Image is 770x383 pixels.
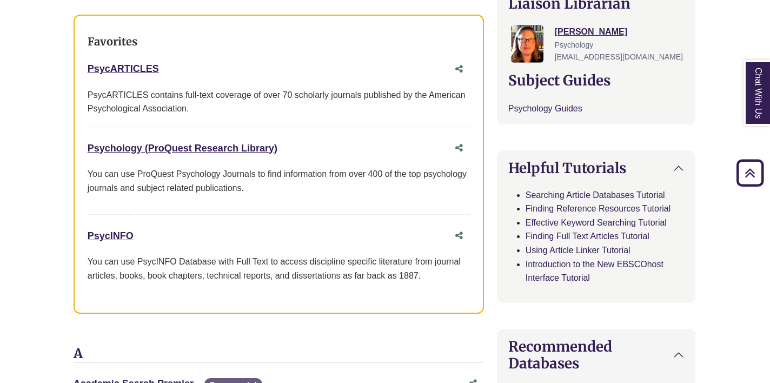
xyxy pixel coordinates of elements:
a: Finding Full Text Articles Tutorial [526,232,649,241]
h3: Favorites [88,35,470,48]
a: Finding Reference Resources Tutorial [526,204,671,213]
button: Share this database [448,138,470,159]
button: Share this database [448,226,470,246]
a: Back to Top [733,166,767,180]
button: Helpful Tutorials [497,151,695,185]
a: Searching Article Databases Tutorial [526,190,665,200]
div: You can use PsycINFO Database with Full Text to access discipline specific literature from journa... [88,255,470,282]
a: Using Article Linker Tutorial [526,246,630,255]
span: Psychology [555,41,594,49]
a: Psychology Guides [508,104,582,113]
h3: A [74,346,484,362]
p: You can use ProQuest Psychology Journals to find information from over 400 of the top psychology ... [88,167,470,195]
span: [EMAIL_ADDRESS][DOMAIN_NAME] [555,52,683,61]
button: Share this database [448,59,470,80]
a: Effective Keyword Searching Tutorial [526,218,667,227]
a: [PERSON_NAME] [555,27,627,36]
a: Introduction to the New EBSCOhost Interface Tutorial [526,260,663,283]
h2: Subject Guides [508,72,684,89]
img: Jessica Moore [511,25,543,63]
div: PsycARTICLES contains full-text coverage of over 70 scholarly journals published by the American ... [88,88,470,116]
a: PsycARTICLES [88,63,159,74]
a: PsycINFO [88,230,134,241]
a: Psychology (ProQuest Research Library) [88,143,277,154]
button: Recommended Databases [497,329,695,380]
